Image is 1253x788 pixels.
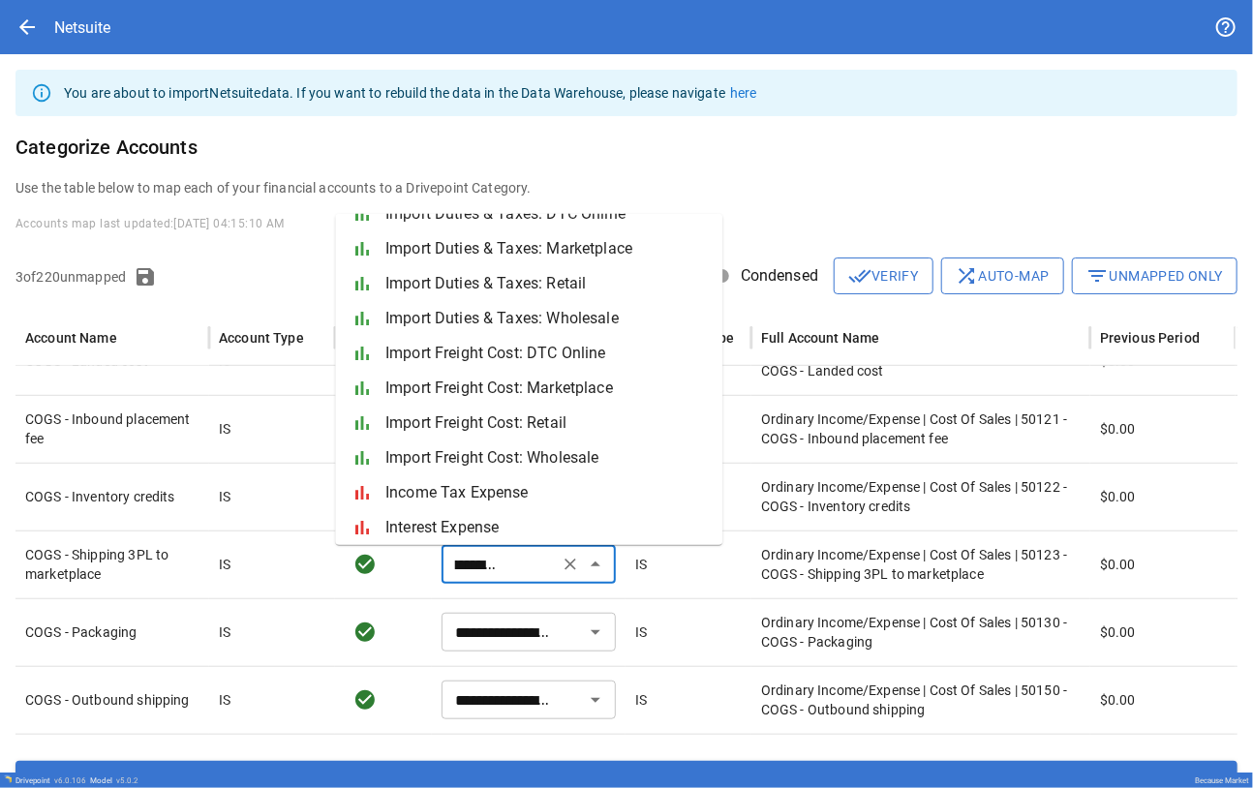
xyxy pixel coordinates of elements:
span: bar_chart [351,237,374,260]
p: Ordinary Income/Expense | Cost Of Sales | 50130 - COGS - Packaging [761,613,1081,652]
span: Accounts map last updated: [DATE] 04:15:10 AM [15,217,285,230]
span: filter_list [1086,264,1110,288]
div: Drivepoint [15,776,86,785]
p: COGS - Packaging [25,622,199,642]
span: bar_chart [351,446,374,470]
span: Import Freight Cost: Marketplace [385,377,707,400]
p: $0.00 [1100,690,1136,710]
p: Ordinary Income/Expense | Cost Of Sales | 50121 - COGS - Inbound placement fee [761,409,1081,448]
div: Because Market [1195,776,1249,785]
p: $0.00 [1100,487,1136,506]
div: Previous Period [1100,330,1200,346]
p: Ordinary Income/Expense | Cost Of Sales | 50123 - COGS - Shipping 3PL to marketplace [761,545,1081,584]
button: Verify [834,258,932,294]
img: Drivepoint [4,775,12,783]
p: $0.00 [1100,555,1136,574]
p: $0.00 [1100,622,1136,642]
button: Close [582,551,609,578]
span: v 5.0.2 [116,776,138,785]
span: Import Freight Cost: Retail [385,411,707,435]
p: COGS - Inbound placement fee [25,409,199,448]
div: You are about to import Netsuite data. If you want to rebuild the data in the Data Warehouse, ple... [64,76,757,110]
div: Netsuite [54,18,110,37]
a: here [730,85,757,101]
p: IS [635,555,647,574]
p: COGS - Shipping 3PL to marketplace [25,545,199,584]
span: Import Duties & Taxes: Retail [385,272,707,295]
span: Import Duties & Taxes: DTC Online [385,202,707,226]
span: Interest Expense [385,516,707,539]
p: COGS - Outbound shipping [25,690,199,710]
p: $0.00 [1100,419,1136,439]
p: Ordinary Income/Expense | Cost Of Sales | 50122 - COGS - Inventory credits [761,477,1081,516]
p: IS [219,487,230,506]
span: Import Freight Cost: DTC Online [385,342,707,365]
span: bar_chart [351,481,374,504]
span: bar_chart [351,377,374,400]
span: bar_chart [351,307,374,330]
p: IS [219,555,230,574]
span: shuffle [956,264,979,288]
span: done_all [848,264,871,288]
span: bar_chart [351,516,374,539]
p: COGS - Inventory credits [25,487,199,506]
span: bar_chart [351,342,374,365]
p: Use the table below to map each of your financial accounts to a Drivepoint Category. [15,178,1238,197]
p: Ordinary Income/Expense | Cost Of Sales | 50150 - COGS - Outbound shipping [761,681,1081,719]
div: Model [90,776,138,785]
span: Income Tax Expense [385,481,707,504]
h6: Categorize Accounts [15,132,1238,163]
p: IS [219,622,230,642]
button: Unmapped Only [1072,258,1238,294]
div: Full Account Name [761,330,880,346]
span: v 6.0.106 [54,776,86,785]
span: arrow_back [15,15,39,39]
div: Account Name [25,330,117,346]
p: IS [635,690,647,710]
div: Account Type [219,330,304,346]
button: Clear [557,551,584,578]
span: bar_chart [351,202,374,226]
button: Open [582,619,609,646]
span: Import Duties & Taxes: Marketplace [385,237,707,260]
span: Condensed [741,264,818,288]
span: bar_chart [351,272,374,295]
p: IS [219,690,230,710]
button: Open [582,686,609,713]
p: IS [219,419,230,439]
button: Auto-map [941,258,1064,294]
span: Import Duties & Taxes: Wholesale [385,307,707,330]
span: Import Freight Cost: Wholesale [385,446,707,470]
p: 3 of 220 unmapped [15,267,126,287]
p: IS [635,622,647,642]
span: bar_chart [351,411,374,435]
